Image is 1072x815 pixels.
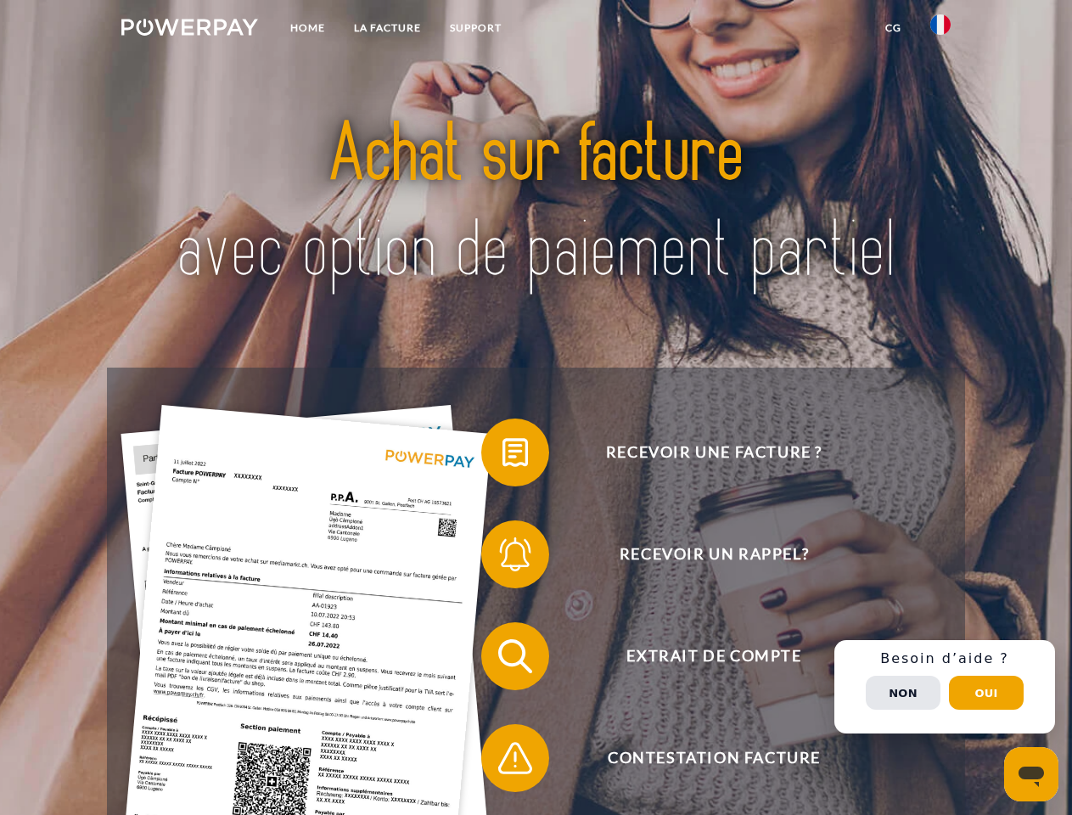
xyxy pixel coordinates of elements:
button: Non [866,676,940,710]
span: Recevoir un rappel? [506,520,922,588]
img: title-powerpay_fr.svg [162,81,910,325]
a: LA FACTURE [340,13,435,43]
img: qb_bill.svg [494,431,536,474]
button: Recevoir un rappel? [481,520,923,588]
div: Schnellhilfe [834,640,1055,733]
a: Support [435,13,516,43]
img: qb_search.svg [494,635,536,677]
img: logo-powerpay-white.svg [121,19,258,36]
button: Oui [949,676,1024,710]
img: qb_bell.svg [494,533,536,576]
a: CG [871,13,916,43]
span: Extrait de compte [506,622,922,690]
button: Recevoir une facture ? [481,419,923,486]
button: Contestation Facture [481,724,923,792]
button: Extrait de compte [481,622,923,690]
img: fr [930,14,951,35]
span: Contestation Facture [506,724,922,792]
h3: Besoin d’aide ? [845,650,1045,667]
iframe: Bouton de lancement de la fenêtre de messagerie [1004,747,1058,801]
span: Recevoir une facture ? [506,419,922,486]
a: Home [276,13,340,43]
img: qb_warning.svg [494,737,536,779]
